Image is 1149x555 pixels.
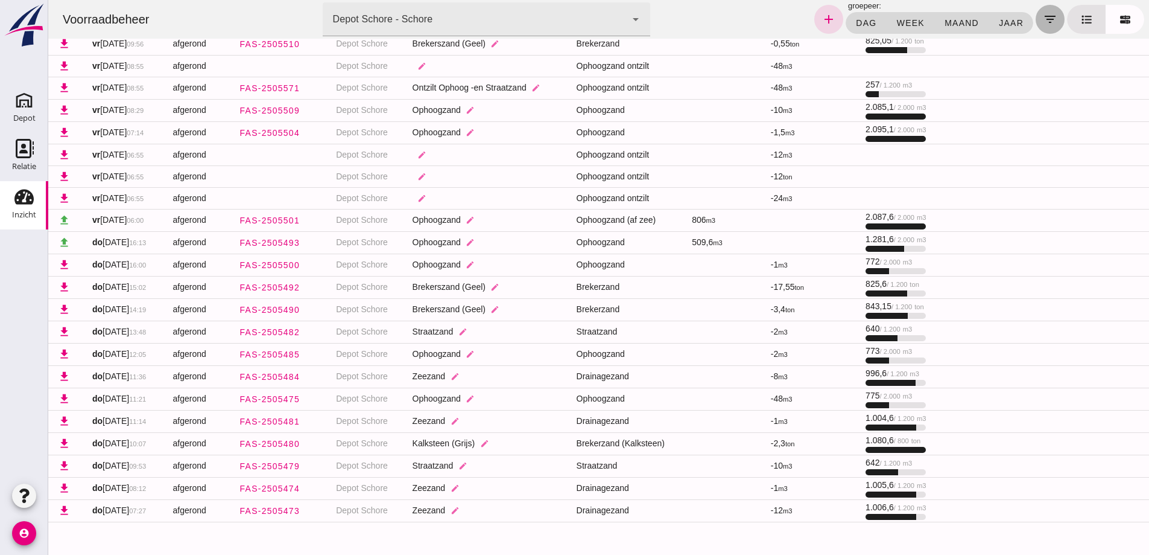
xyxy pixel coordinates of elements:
span: FAS-2505492 [191,283,252,292]
i: download [10,104,22,117]
td: Ophoogzand ontzilt [519,165,635,187]
i: download [10,82,22,94]
button: dag [797,12,838,34]
small: 06:00 [78,217,95,224]
a: FAS-2505510 [181,33,261,55]
td: Depot Schore [278,455,354,477]
small: m3 [855,82,864,89]
i: download [10,126,22,139]
td: afgerond [115,55,172,77]
td: afgerond [115,144,172,165]
img: logo-small.a267ee39.svg [2,3,46,48]
small: / 1.200 [838,281,859,288]
td: Ophoogzand [519,231,635,254]
i: upload [10,214,22,226]
button: week [838,12,885,34]
td: Ophoogzand [355,388,519,410]
i: edit [410,327,419,336]
i: edit [442,39,451,48]
i: edit [417,260,426,269]
span: [DATE] [44,83,95,92]
td: afgerond [115,77,172,99]
td: Ophoogzand [519,99,635,121]
strong: do [44,349,54,359]
td: Brekerzand [519,33,635,55]
strong: vr [44,61,52,71]
small: m3 [861,370,871,377]
a: FAS-2505571 [181,77,261,99]
td: Ophoogzand [355,99,519,121]
span: [DATE] [44,39,95,48]
i: edit [417,350,426,359]
td: afgerond [115,455,172,477]
span: -24 [723,193,744,203]
td: Straatzand [519,455,635,477]
td: afgerond [115,276,172,298]
td: afgerond [115,410,172,432]
a: FAS-2505475 [181,388,261,410]
td: Ophoogzand [355,254,519,276]
button: maand [886,12,940,34]
small: 06:55 [78,152,95,159]
span: FAS-2505504 [191,128,252,138]
i: download [10,348,22,361]
div: Depot [13,114,36,122]
td: Drainagezand [519,410,635,432]
span: FAS-2505500 [191,260,252,270]
a: FAS-2505485 [181,344,261,365]
td: Ophoogzand ontzilt [519,77,635,99]
i: edit [402,372,411,381]
span: -2 [723,327,739,336]
td: Drainagezand [519,365,635,388]
i: edit [369,150,378,159]
a: FAS-2505500 [181,254,261,276]
span: 257 [817,80,864,89]
span: [DATE] [44,371,98,381]
td: afgerond [115,121,172,144]
span: FAS-2505490 [191,305,252,315]
td: Ophoogzand ontzilt [519,55,635,77]
small: m3 [658,217,668,224]
strong: vr [44,215,52,225]
a: FAS-2505480 [181,433,261,455]
i: arrow_drop_down [580,12,595,27]
small: m3 [855,326,864,333]
i: edit [417,106,426,115]
span: -8 [723,371,739,381]
span: 773 [817,346,864,356]
strong: vr [44,127,52,137]
span: FAS-2505479 [191,461,252,471]
small: 08:55 [78,63,95,70]
span: [DATE] [44,150,95,159]
td: Depot Schore [278,321,354,343]
small: 13:48 [81,329,98,336]
span: [DATE] [44,304,98,314]
small: 16:00 [81,261,98,269]
span: -48 [723,83,744,92]
td: Depot Schore [278,499,354,522]
span: -12 [723,172,744,181]
span: FAS-2505474 [191,484,252,493]
span: FAS-2505509 [191,106,252,115]
span: 2.085,1 [817,102,878,112]
i: download [10,149,22,161]
div: Voorraadbeheer [5,11,110,28]
span: 509,6 [644,237,674,247]
td: Brekerzand [519,298,635,321]
span: [DATE] [44,61,95,71]
span: FAS-2505493 [191,238,252,248]
small: / 1.200 [838,370,859,377]
td: Depot Schore [278,55,354,77]
i: edit [369,62,378,71]
div: Inzicht [12,211,36,219]
i: download [10,303,22,316]
small: ton [737,306,747,313]
small: m3 [869,214,878,221]
strong: vr [44,150,52,159]
td: Brekerzand (Kalksteen) [519,432,635,455]
small: m3 [665,239,674,246]
td: Depot Schore [278,477,354,499]
td: Zeezand [355,365,519,388]
i: edit [402,417,411,426]
span: 1.080,6 [817,435,872,445]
